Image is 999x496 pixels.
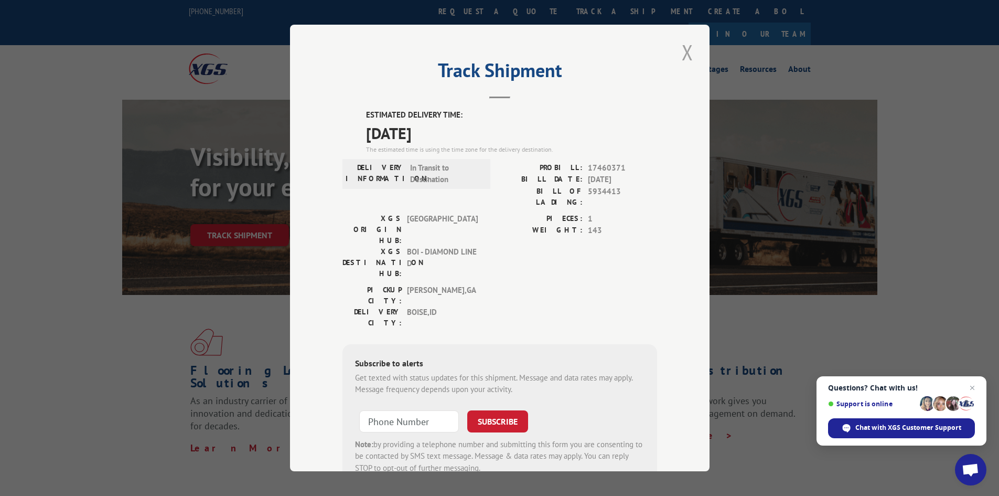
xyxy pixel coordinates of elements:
[588,162,657,174] span: 17460371
[355,439,644,474] div: by providing a telephone number and submitting this form you are consenting to be contacted by SM...
[366,109,657,121] label: ESTIMATED DELIVERY TIME:
[366,145,657,154] div: The estimated time is using the time zone for the delivery destination.
[407,284,478,307] span: [PERSON_NAME] , GA
[955,454,986,486] a: Open chat
[855,423,961,432] span: Chat with XGS Customer Support
[342,246,402,279] label: XGS DESTINATION HUB:
[342,284,402,307] label: PICKUP CITY:
[342,307,402,329] label: DELIVERY CITY:
[355,372,644,396] div: Get texted with status updates for this shipment. Message and data rates may apply. Message frequ...
[500,213,583,225] label: PIECES:
[407,307,478,329] span: BOISE , ID
[500,186,583,208] label: BILL OF LADING:
[828,418,975,438] span: Chat with XGS Customer Support
[407,213,478,246] span: [GEOGRAPHIC_DATA]
[355,439,373,449] strong: Note:
[366,121,657,145] span: [DATE]
[500,174,583,186] label: BILL DATE:
[407,246,478,279] span: BOI - DIAMOND LINE D
[500,225,583,237] label: WEIGHT:
[588,186,657,208] span: 5934413
[588,213,657,225] span: 1
[828,400,916,408] span: Support is online
[828,384,975,392] span: Questions? Chat with us!
[467,410,528,432] button: SUBSCRIBE
[342,63,657,83] h2: Track Shipment
[355,357,644,372] div: Subscribe to alerts
[359,410,459,432] input: Phone Number
[588,225,657,237] span: 143
[342,213,402,246] label: XGS ORIGIN HUB:
[500,162,583,174] label: PROBILL:
[679,38,696,67] button: Close modal
[588,174,657,186] span: [DATE]
[346,162,405,186] label: DELIVERY INFORMATION:
[410,162,481,186] span: In Transit to Destination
